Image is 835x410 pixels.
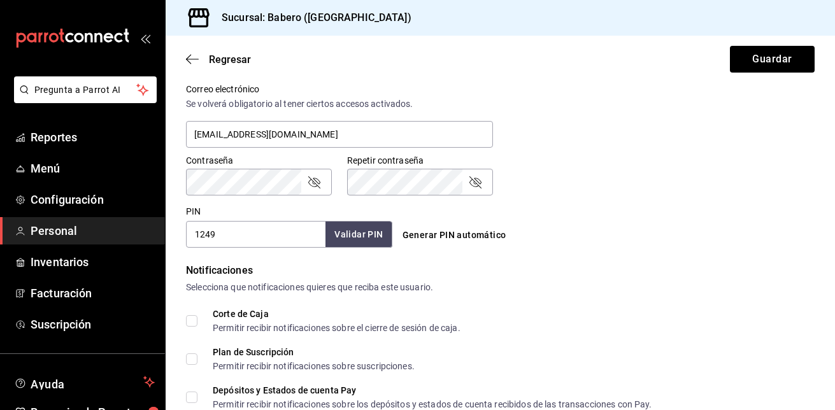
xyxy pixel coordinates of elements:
[186,263,815,278] div: Notificaciones
[213,362,415,371] div: Permitir recibir notificaciones sobre suscripciones.
[347,156,493,165] label: Repetir contraseña
[31,285,155,302] span: Facturación
[34,83,137,97] span: Pregunta a Parrot AI
[31,222,155,239] span: Personal
[213,323,460,332] div: Permitir recibir notificaciones sobre el cierre de sesión de caja.
[209,53,251,66] span: Regresar
[213,348,415,357] div: Plan de Suscripción
[186,207,201,216] label: PIN
[186,85,493,94] label: Correo electrónico
[9,92,157,106] a: Pregunta a Parrot AI
[14,76,157,103] button: Pregunta a Parrot AI
[467,174,483,190] button: passwordField
[140,33,150,43] button: open_drawer_menu
[213,400,652,409] div: Permitir recibir notificaciones sobre los depósitos y estados de cuenta recibidos de las transacc...
[31,129,155,146] span: Reportes
[31,160,155,177] span: Menú
[186,53,251,66] button: Regresar
[186,156,332,165] label: Contraseña
[186,97,493,111] div: Se volverá obligatorio al tener ciertos accesos activados.
[31,316,155,333] span: Suscripción
[31,191,155,208] span: Configuración
[186,221,325,248] input: 3 a 6 dígitos
[31,253,155,271] span: Inventarios
[213,309,460,318] div: Corte de Caja
[730,46,815,73] button: Guardar
[186,281,815,294] div: Selecciona que notificaciones quieres que reciba este usuario.
[211,10,411,25] h3: Sucursal: Babero ([GEOGRAPHIC_DATA])
[306,174,322,190] button: passwordField
[31,374,138,390] span: Ayuda
[397,223,511,247] button: Generar PIN automático
[325,222,392,248] button: Validar PIN
[213,386,652,395] div: Depósitos y Estados de cuenta Pay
